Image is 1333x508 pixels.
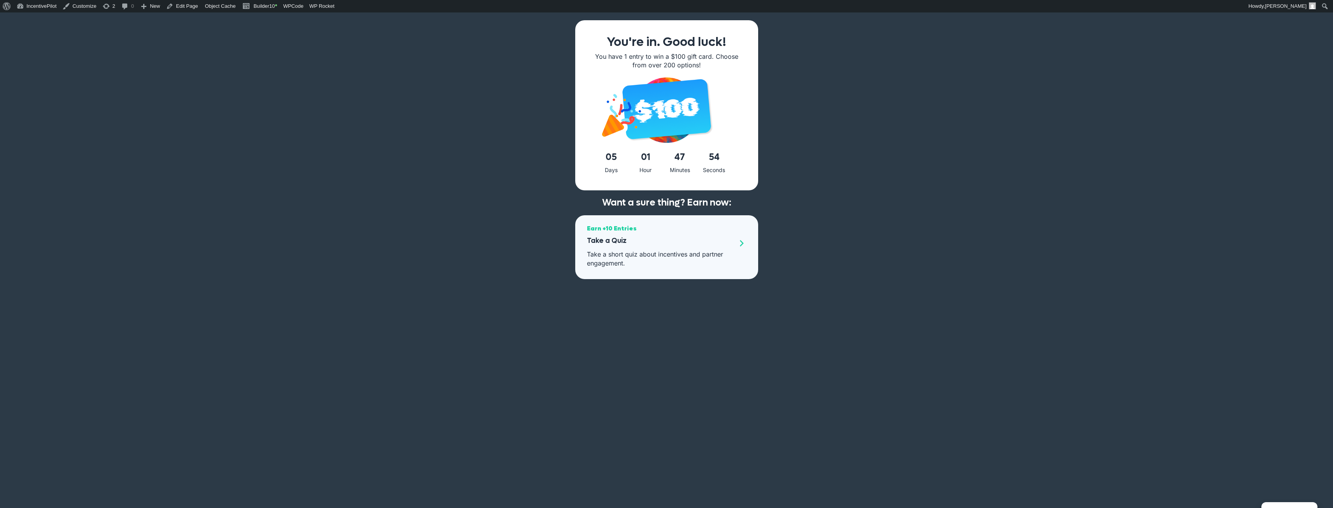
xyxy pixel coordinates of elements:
[587,223,733,234] span: Earn +10 Entries
[591,88,649,147] img: giphy (1)
[614,77,719,143] img: iPhone 16 - 73
[591,52,743,70] p: You have 1 entry to win a $100 gift card. Choose from over 200 options!
[591,36,743,48] h1: You're in. Good luck!
[583,198,750,207] h2: Want a sure thing? Earn now:
[630,149,661,165] span: 01
[596,165,627,175] div: Days
[596,149,627,165] span: 05
[587,250,733,267] p: Take a short quiz about incentives and partner engagement.
[699,165,730,175] div: Seconds
[630,165,661,175] div: Hour
[275,2,277,9] span: •
[699,149,730,165] span: 54
[587,234,733,248] h3: Take a Quiz
[1265,3,1307,9] span: [PERSON_NAME]
[664,165,695,175] div: Minutes
[664,149,695,165] span: 47
[575,215,758,279] a: Earn +10 Entries Take a Quiz Take a short quiz about incentives and partner engagement.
